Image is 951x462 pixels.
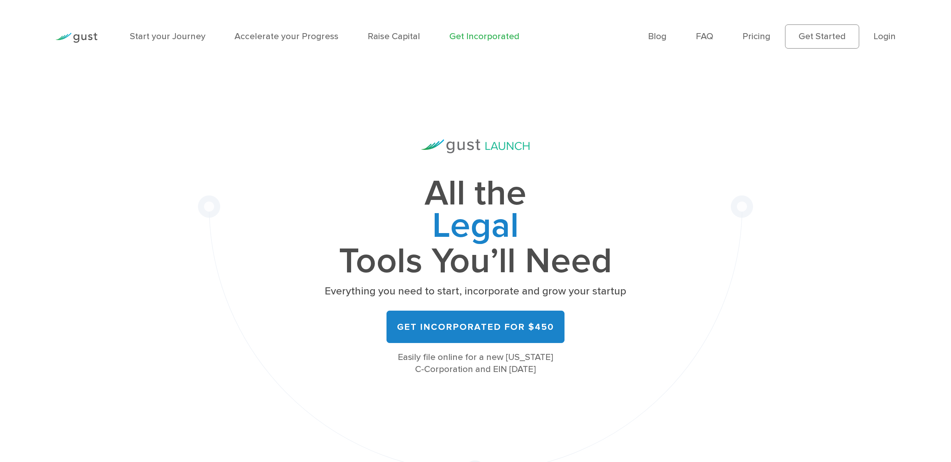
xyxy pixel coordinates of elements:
[743,31,770,42] a: Pricing
[449,31,519,42] a: Get Incorporated
[130,31,205,42] a: Start your Journey
[324,210,627,245] span: Legal
[324,177,627,277] h1: All the Tools You’ll Need
[785,24,859,49] a: Get Started
[324,351,627,375] div: Easily file online for a new [US_STATE] C-Corporation and EIN [DATE]
[368,31,420,42] a: Raise Capital
[421,139,530,153] img: Gust Launch Logo
[386,311,565,343] a: Get Incorporated for $450
[873,31,896,42] a: Login
[55,33,97,43] img: Gust Logo
[324,284,627,299] p: Everything you need to start, incorporate and grow your startup
[648,31,666,42] a: Blog
[234,31,338,42] a: Accelerate your Progress
[696,31,713,42] a: FAQ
